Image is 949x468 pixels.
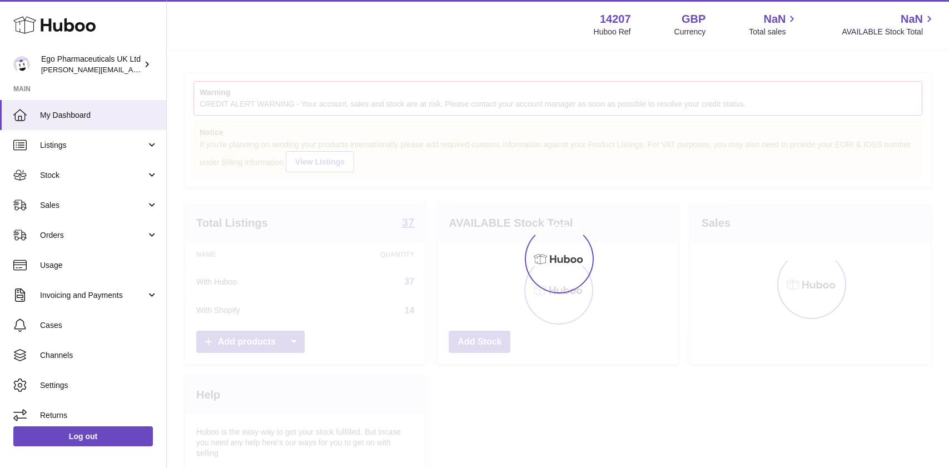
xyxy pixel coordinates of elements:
[40,320,158,331] span: Cases
[40,290,146,301] span: Invoicing and Payments
[600,12,631,27] strong: 14207
[40,350,158,361] span: Channels
[41,54,141,75] div: Ego Pharmaceuticals UK Ltd
[40,110,158,121] span: My Dashboard
[40,170,146,181] span: Stock
[682,12,705,27] strong: GBP
[40,380,158,391] span: Settings
[41,65,282,74] span: [PERSON_NAME][EMAIL_ADDRESS][PERSON_NAME][DOMAIN_NAME]
[674,27,706,37] div: Currency
[40,230,146,241] span: Orders
[901,12,923,27] span: NaN
[763,12,786,27] span: NaN
[842,12,936,37] a: NaN AVAILABLE Stock Total
[40,200,146,211] span: Sales
[13,56,30,73] img: Tihomir.simeonov@egopharm.com
[40,410,158,421] span: Returns
[13,426,153,446] a: Log out
[594,27,631,37] div: Huboo Ref
[40,140,146,151] span: Listings
[749,27,798,37] span: Total sales
[749,12,798,37] a: NaN Total sales
[842,27,936,37] span: AVAILABLE Stock Total
[40,260,158,271] span: Usage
